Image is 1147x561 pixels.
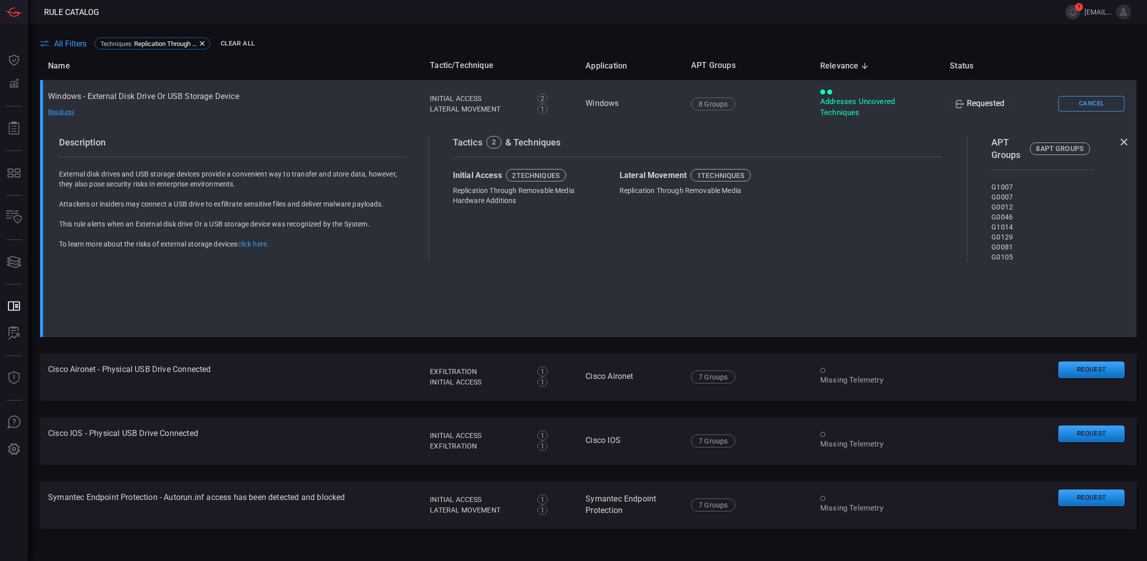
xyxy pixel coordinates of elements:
div: Missing Telemetry [820,503,934,513]
span: Name [48,60,83,72]
div: Addresses Uncovered Techniques [820,96,934,118]
span: Techniques : [101,40,133,47]
div: Initial Access [430,93,526,104]
span: 7 [1075,3,1083,11]
div: Tactics & Techniques [453,136,943,149]
button: Detections [2,72,26,96]
td: Symantec Endpoint Protection [578,481,683,529]
div: G0012 [991,202,1093,212]
button: Threat Intelligence [2,366,26,390]
td: Cisco Aironet [578,353,683,401]
div: Read Less [48,108,118,116]
div: 7 Groups [691,370,735,383]
div: 1 [537,366,547,376]
div: 7 Groups [691,498,735,511]
div: 2 techniques [512,172,559,179]
button: Request [1058,361,1124,378]
div: Description [59,136,404,149]
div: 1 [537,494,547,504]
p: Attackers or insiders may connect a USB drive to exfiltrate sensitive files and deliver malware p... [59,199,404,209]
div: G0046 [991,212,1093,222]
button: Rule Catalog [2,294,26,318]
div: Initial Access [430,430,526,441]
button: Clear All [218,36,257,51]
button: ALERT ANALYSIS [2,321,26,345]
div: Hardware Additions [453,195,610,205]
button: Ask Us A Question [2,410,26,434]
span: Rule Catalog [44,7,99,17]
button: All Filters [40,39,87,48]
div: Exfiltration [430,441,526,451]
td: Cisco IOS [578,417,683,465]
td: Cisco Aironet - Physical USB Drive Connected [40,353,422,401]
div: Replication Through Removable Media [620,185,776,195]
div: Requested [950,98,1010,110]
div: 2 [492,138,496,145]
th: Tactic/Technique [422,51,578,80]
button: MITRE - Detection Posture [2,161,26,185]
button: Request [1058,489,1124,506]
div: G1014 [991,222,1093,232]
div: G0105 [991,252,1093,262]
button: Dashboard [2,48,26,72]
div: G0081 [991,242,1093,252]
div: G0129 [991,232,1093,242]
th: APT Groups [683,51,812,80]
button: 7 [1065,4,1080,19]
td: Windows - External Disk Drive Or USB Storage Device [40,80,422,128]
div: 8 Groups [691,97,735,110]
div: Initial Access [430,494,526,505]
span: Status [950,60,986,72]
div: Techniques:Replication Through Removable Media [95,37,210,49]
td: Symantec Endpoint Protection - Autorun.inf access has been detected and blocked [40,481,422,529]
td: Cisco IOS - Physical USB Drive Connected [40,417,422,465]
span: Application [586,60,640,72]
span: Relevance [820,60,872,72]
button: Reports [2,116,26,140]
div: 1 [537,104,547,114]
button: Inventory [2,205,26,229]
div: G0007 [991,192,1093,202]
button: Cancel [1058,96,1124,111]
p: External disk drives and USB storage devices provide a convenient way to transfer and store data,... [59,169,404,189]
div: Lateral Movement [620,169,776,181]
div: Initial Access [453,169,610,181]
div: Exfiltration [430,366,526,377]
button: Request [1058,425,1124,442]
div: 1 [537,377,547,387]
button: Preferences [2,437,26,461]
p: To learn more about the risks of external storage devices . [59,239,404,249]
a: click here [238,240,267,248]
div: 1 techniques [697,172,745,179]
div: 8 APT GROUPS [1036,145,1083,152]
div: Lateral Movement [430,505,526,515]
div: 2 [537,93,547,103]
span: All Filters [54,39,87,48]
p: This rule alerts when an External disk drive Or a USB storage device was recognized by the System. [59,219,404,229]
span: [EMAIL_ADDRESS][DOMAIN_NAME] [1084,8,1112,16]
button: Cards [2,250,26,274]
div: Missing Telemetry [820,375,934,385]
div: 1 [537,441,547,451]
div: Missing Telemetry [820,439,934,449]
div: APT Groups [991,136,1093,161]
div: G1007 [991,182,1093,192]
td: Windows [578,80,683,128]
div: 1 [537,430,547,440]
div: 7 Groups [691,434,735,447]
div: Replication Through Removable Media [453,185,610,195]
span: Replication Through Removable Media [134,40,197,47]
div: Lateral Movement [430,104,526,114]
div: 1 [537,505,547,515]
div: Initial Access [430,377,526,387]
